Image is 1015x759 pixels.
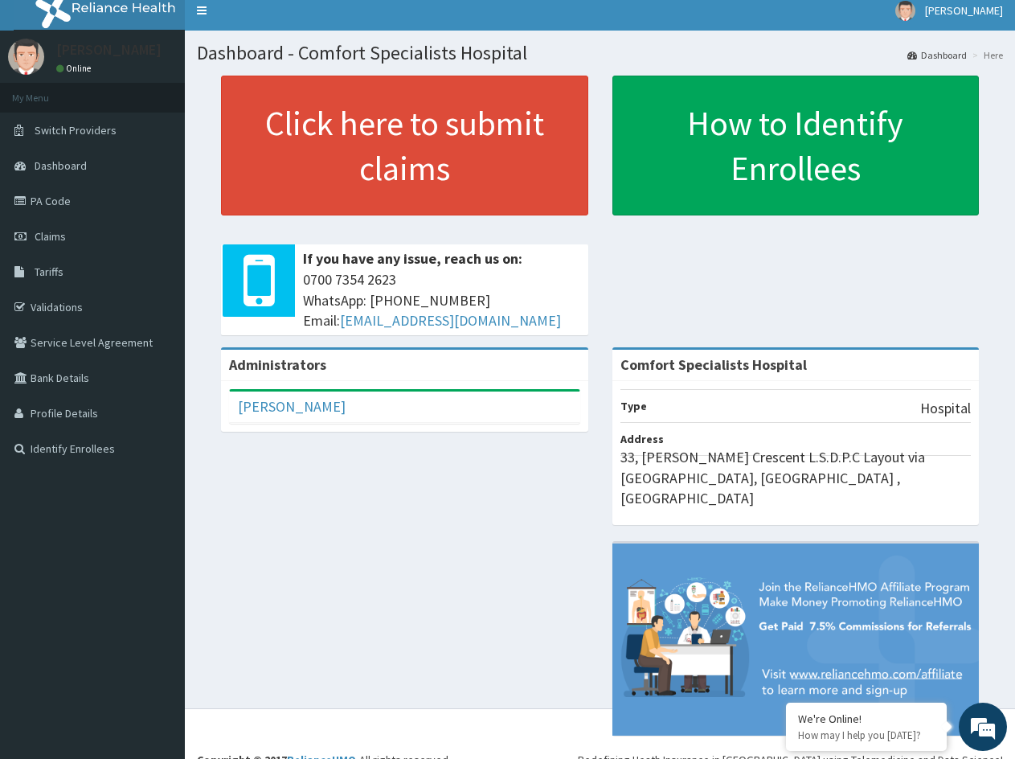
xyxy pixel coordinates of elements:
span: Tariffs [35,265,63,279]
strong: Comfort Specialists Hospital [620,355,807,374]
a: [EMAIL_ADDRESS][DOMAIN_NAME] [340,311,561,330]
a: [PERSON_NAME] [238,397,346,416]
span: Claims [35,229,66,244]
b: If you have any issue, reach us on: [303,249,522,268]
a: Online [56,63,95,74]
a: How to Identify Enrollees [612,76,980,215]
div: We're Online! [798,712,935,726]
a: Click here to submit claims [221,76,588,215]
span: Dashboard [35,158,87,173]
b: Address [620,432,664,446]
p: Hospital [920,398,971,419]
p: How may I help you today? [798,728,935,742]
b: Type [620,399,647,413]
span: 0700 7354 2623 WhatsApp: [PHONE_NUMBER] Email: [303,269,580,331]
h1: Dashboard - Comfort Specialists Hospital [197,43,1003,64]
p: [PERSON_NAME] [56,43,162,57]
img: provider-team-banner.png [612,544,980,736]
b: Administrators [229,355,326,374]
img: User Image [895,1,915,21]
p: 33, [PERSON_NAME] Crescent L.S.D.P.C Layout via [GEOGRAPHIC_DATA], [GEOGRAPHIC_DATA] , [GEOGRAPHI... [620,447,972,509]
img: User Image [8,39,44,75]
span: Switch Providers [35,123,117,137]
a: Dashboard [907,48,967,62]
span: [PERSON_NAME] [925,3,1003,18]
li: Here [968,48,1003,62]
